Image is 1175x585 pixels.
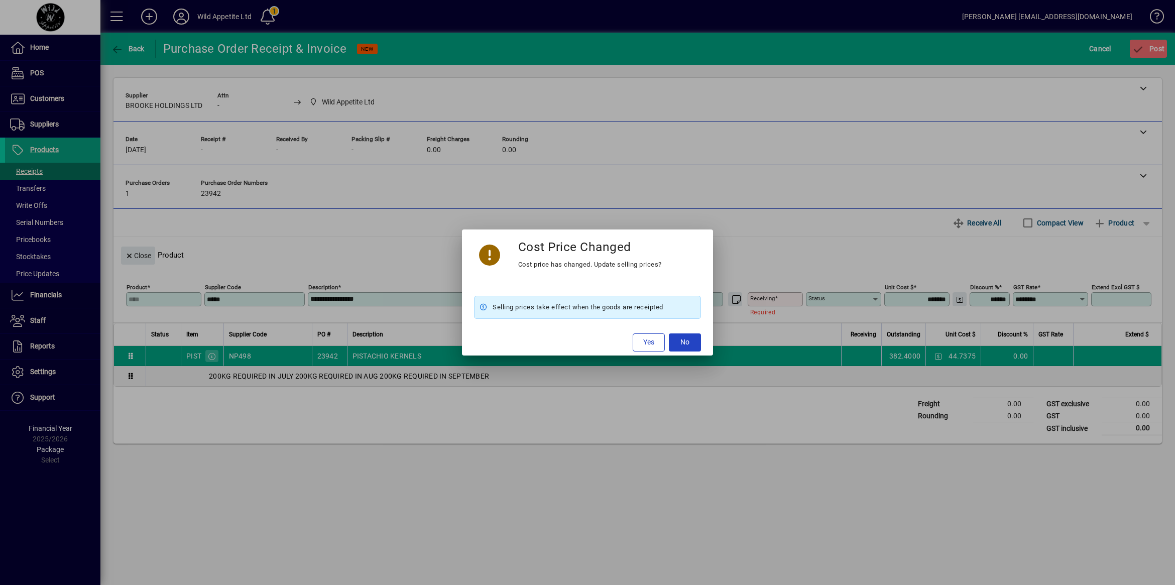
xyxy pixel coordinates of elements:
[518,240,631,254] h3: Cost Price Changed
[633,333,665,352] button: Yes
[518,259,662,271] div: Cost price has changed. Update selling prices?
[680,337,689,347] span: No
[493,301,663,313] span: Selling prices take effect when the goods are receipted
[643,337,654,347] span: Yes
[669,333,701,352] button: No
